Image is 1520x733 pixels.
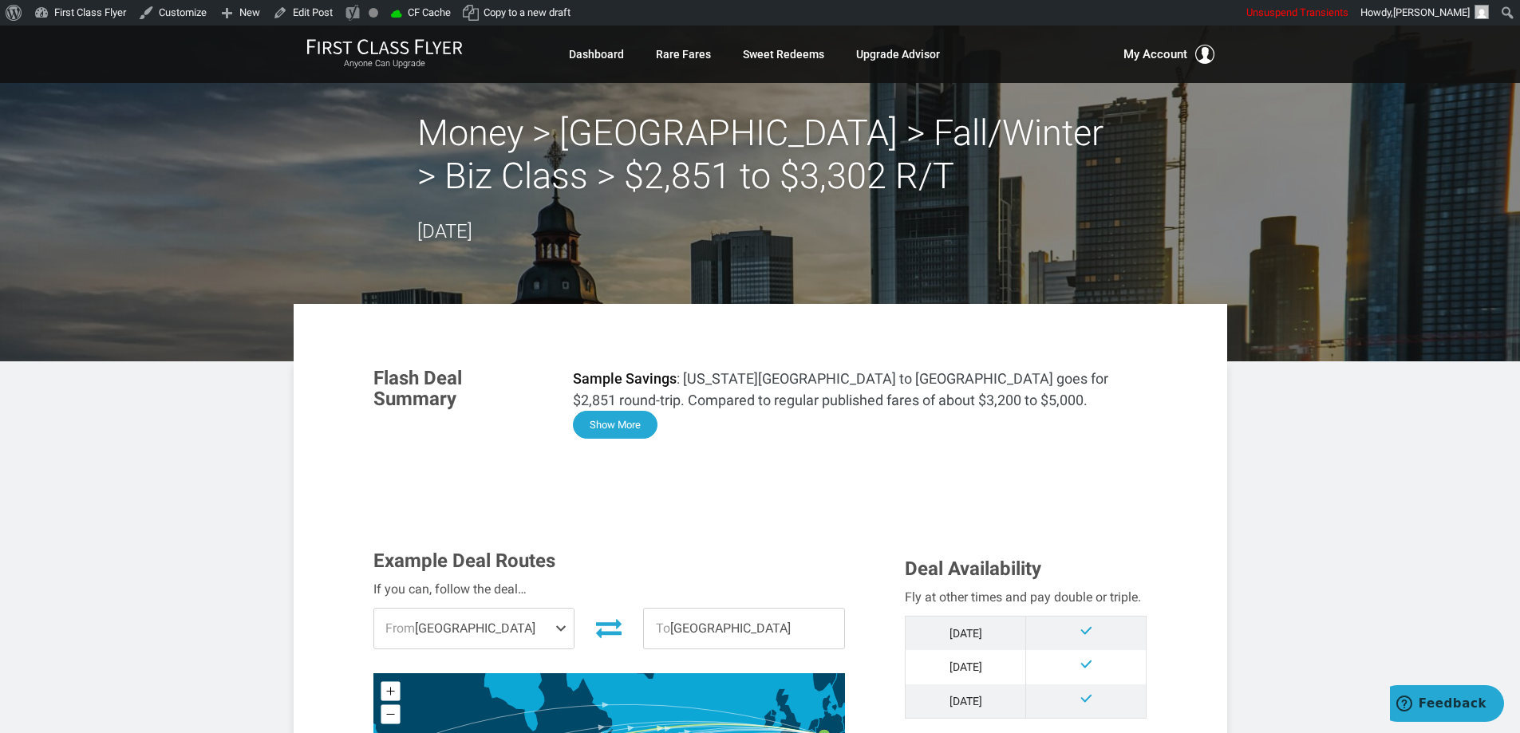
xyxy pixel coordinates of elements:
[856,40,940,69] a: Upgrade Advisor
[306,38,463,55] img: First Class Flyer
[573,368,1147,411] p: : [US_STATE][GEOGRAPHIC_DATA] to [GEOGRAPHIC_DATA] goes for $2,851 round-trip. Compared to regula...
[807,719,819,733] path: Netherlands
[763,709,776,728] path: Ireland
[373,579,846,600] div: If you can, follow the deal…
[905,587,1147,608] div: Fly at other times and pay double or triple.
[569,40,624,69] a: Dashboard
[586,610,631,645] button: Invert Route Direction
[1246,6,1348,18] span: Unsuspend Transients
[743,40,824,69] a: Sweet Redeems
[306,58,463,69] small: Anyone Can Upgrade
[385,621,415,636] span: From
[417,112,1103,198] h2: Money > [GEOGRAPHIC_DATA] > Fall/Winter > Biz Class > $2,851 to $3,302 R/T
[1393,6,1470,18] span: [PERSON_NAME]
[644,609,844,648] span: [GEOGRAPHIC_DATA]
[573,370,677,387] strong: Sample Savings
[906,650,1026,684] td: [DATE]
[1123,45,1187,64] span: My Account
[905,558,1041,580] span: Deal Availability
[656,40,711,69] a: Rare Fares
[417,220,472,242] time: [DATE]
[306,38,463,70] a: First Class FlyerAnyone Can Upgrade
[656,621,670,636] span: To
[373,550,555,572] span: Example Deal Routes
[1123,45,1214,64] button: My Account
[373,368,549,410] h3: Flash Deal Summary
[573,411,657,439] button: Show More
[906,684,1026,719] td: [DATE]
[374,609,574,648] span: [GEOGRAPHIC_DATA]
[906,616,1026,650] td: [DATE]
[823,694,838,711] path: Denmark
[1390,685,1504,725] iframe: Opens a widget where you can find more information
